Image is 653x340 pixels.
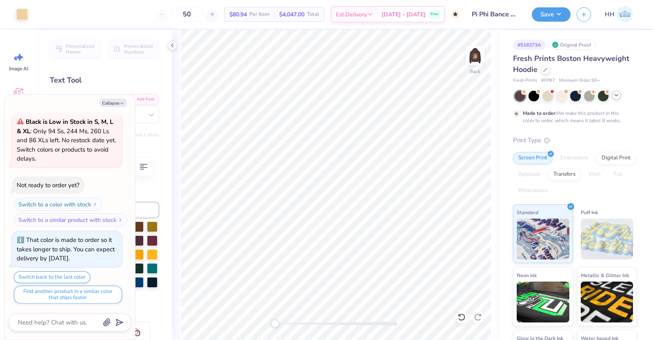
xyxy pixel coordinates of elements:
[126,94,159,105] button: Add Font
[581,208,598,217] span: Puff Ink
[9,65,28,72] span: Image AI
[171,7,203,22] input: – –
[513,40,546,50] div: # 518373A
[470,68,480,75] div: Back
[559,77,600,84] span: Minimum Order: 50 +
[605,10,615,19] span: HH
[523,110,623,124] div: We make this product in this color to order, which means it takes 8 weeks.
[17,181,80,189] div: Not ready to order yet?
[336,10,367,19] span: Est. Delivery
[93,202,98,207] img: Switch to a color with stock
[596,152,636,164] div: Digital Print
[50,40,101,58] button: Personalized Names
[555,152,594,164] div: Embroidery
[513,152,553,164] div: Screen Print
[617,6,633,22] img: Harmon Howse
[517,282,569,322] img: Neon Ink
[581,219,633,259] img: Puff Ink
[66,43,96,55] span: Personalized Names
[513,136,637,145] div: Print Type
[541,77,555,84] span: # FP87
[124,43,154,55] span: Personalized Numbers
[513,168,546,181] div: Applique
[523,110,557,116] strong: Made to order:
[583,168,606,181] div: Vinyl
[513,77,537,84] span: Fresh Prints
[14,286,122,304] button: Find another product in a similar color that ships faster
[548,168,581,181] div: Transfers
[581,271,629,280] span: Metallic & Glitter Ink
[118,217,123,222] img: Switch to a similar product with stock
[466,6,526,22] input: Untitled Design
[108,40,159,58] button: Personalized Numbers
[601,6,637,22] a: HH
[431,11,438,17] span: Free
[532,7,571,22] button: Save
[50,75,159,86] div: Text Tool
[17,236,115,262] div: That color is made to order so it takes longer to ship. You can expect delivery by [DATE].
[382,10,426,19] span: [DATE] - [DATE]
[229,10,247,19] span: $80.94
[513,185,553,197] div: Rhinestones
[14,198,102,211] button: Switch to a color with stock
[271,320,279,328] div: Accessibility label
[467,47,483,64] img: Back
[14,213,127,226] button: Switch to a similar product with stock
[17,118,113,135] strong: Black is Low in Stock in S, M, L & XL
[17,118,116,163] span: : Only 94 Ss, 244 Ms, 260 Ls and 86 XLs left. No restock date yet. Switch colors or products to a...
[517,208,538,217] span: Standard
[513,54,629,74] span: Fresh Prints Boston Heavyweight Hoodie
[279,10,304,19] span: $4,047.00
[550,40,595,50] div: Original Proof
[100,98,127,107] button: Collapse
[14,271,90,283] button: Switch back to the last color
[581,282,633,322] img: Metallic & Glitter Ink
[307,10,319,19] span: Total
[609,168,628,181] div: Foil
[517,219,569,259] img: Standard
[249,10,269,19] span: Per Item
[517,271,537,280] span: Neon Ink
